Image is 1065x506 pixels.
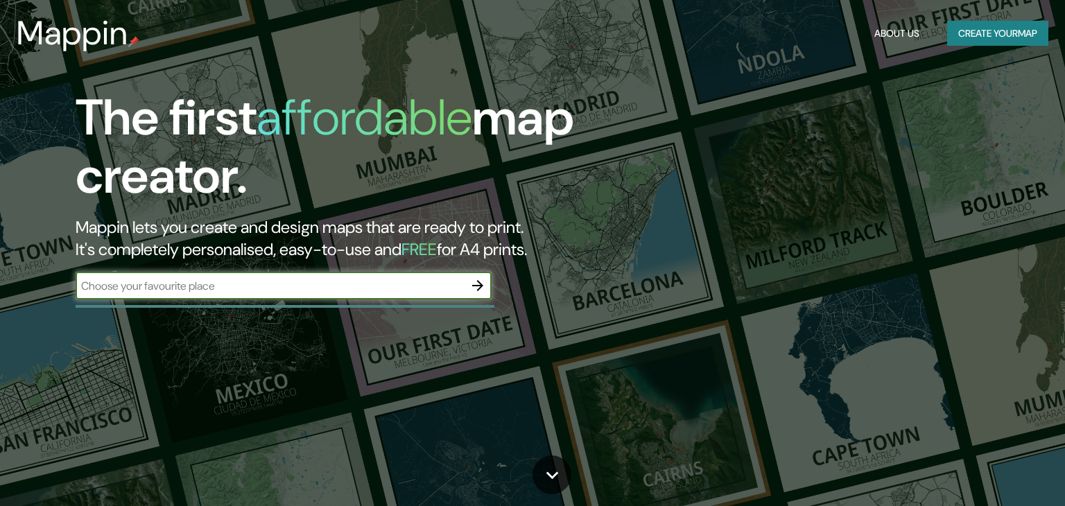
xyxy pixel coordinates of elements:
[128,36,139,47] img: mappin-pin
[401,238,437,260] h5: FREE
[76,89,608,216] h1: The first map creator.
[76,278,464,294] input: Choose your favourite place
[257,85,472,150] h1: affordable
[869,21,925,46] button: About Us
[17,14,128,53] h3: Mappin
[947,21,1048,46] button: Create yourmap
[76,216,608,261] h2: Mappin lets you create and design maps that are ready to print. It's completely personalised, eas...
